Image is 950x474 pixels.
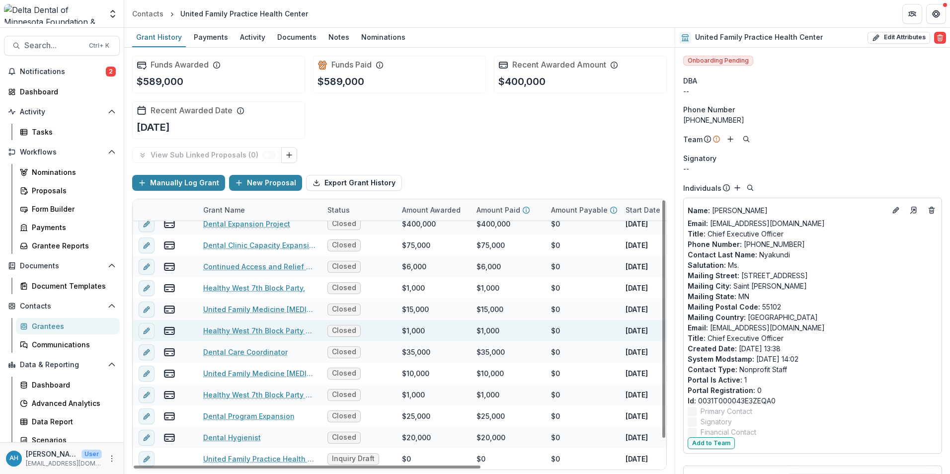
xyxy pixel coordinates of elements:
div: $10,000 [476,368,504,379]
a: Nominations [16,164,120,180]
span: Mailing Country : [688,313,746,321]
p: User [81,450,102,459]
span: Contact Type : [688,365,737,374]
p: Amount Payable [551,205,608,215]
p: [GEOGRAPHIC_DATA] [688,312,938,322]
div: $6,000 [476,261,501,272]
h2: Funds Paid [331,60,372,70]
div: $0 [402,454,411,464]
div: $0 [551,261,560,272]
span: Phone Number [683,104,735,115]
p: [DATE] [626,454,648,464]
span: Data & Reporting [20,361,104,369]
p: [DATE] [626,283,648,293]
div: Ctrl + K [87,40,111,51]
div: $20,000 [476,432,505,443]
button: New Proposal [229,175,302,191]
span: Activity [20,108,104,116]
button: view-payments [163,346,175,358]
div: -- [683,86,942,96]
div: $0 [551,368,560,379]
p: [DATE] [626,411,648,421]
p: 1 [688,375,938,385]
div: Grant Name [197,205,251,215]
a: Grant History [132,28,186,47]
div: Proposals [32,185,112,196]
a: Grantee Reports [16,237,120,254]
span: Notifications [20,68,106,76]
div: Activity [236,30,269,44]
div: $25,000 [476,411,505,421]
a: United Family Practice Health Center - Inquiry Form - [DATE] [203,454,316,464]
button: Add [731,182,743,194]
span: Signatory [683,153,716,163]
button: Delete [934,32,946,44]
span: Name : [688,206,710,215]
div: $35,000 [476,347,505,357]
p: $589,000 [137,74,183,89]
div: [PHONE_NUMBER] [683,115,942,125]
div: United Family Practice Health Center [180,8,308,19]
div: Notes [324,30,353,44]
button: view-payments [163,239,175,251]
p: [PERSON_NAME] [26,449,78,459]
span: Closed [332,433,356,442]
a: Dental Hygienist [203,432,261,443]
span: Portal Registration : [688,386,755,395]
p: $400,000 [498,74,546,89]
a: Go to contact [906,202,922,218]
span: Mailing State : [688,292,736,301]
p: [DATE] [626,219,648,229]
button: view-payments [163,218,175,230]
div: $0 [551,219,560,229]
div: $0 [551,390,560,400]
button: Edit Attributes [868,32,930,44]
p: [EMAIL_ADDRESS][DOMAIN_NAME] [26,459,102,468]
div: $1,000 [402,390,425,400]
div: $6,000 [402,261,426,272]
button: view-payments [163,368,175,380]
div: Communications [32,339,112,350]
a: Scenarios [16,432,120,448]
div: $0 [551,283,560,293]
span: Inquiry Draft [332,455,375,463]
div: Amount Awarded [396,199,471,221]
p: Individuals [683,183,721,193]
div: Dashboard [32,380,112,390]
button: Search... [4,36,120,56]
div: Annessa Hicks [9,455,18,462]
a: Name: [PERSON_NAME] [688,205,886,216]
span: Title : [688,334,706,342]
div: $15,000 [402,304,429,315]
a: Continued Access and Relief Efforts [203,261,316,272]
p: MN [688,291,938,302]
div: Grant Name [197,199,321,221]
a: Data Report [16,413,120,430]
span: Onboarding Pending [683,56,753,66]
h2: Funds Awarded [151,60,209,70]
p: $589,000 [317,74,364,89]
p: [DATE] [626,325,648,336]
a: Tasks [16,124,120,140]
div: Status [321,205,356,215]
span: Closed [332,391,356,399]
span: Mailing Street : [688,271,739,280]
p: 55102 [688,302,938,312]
div: Data Report [32,416,112,427]
div: $0 [551,240,560,250]
div: $0 [551,432,560,443]
span: Mailing Postal Code : [688,303,760,311]
button: Open Workflows [4,144,120,160]
span: Portal Is Active : [688,376,742,384]
div: -- [683,163,942,174]
button: More [106,453,118,465]
div: Amount Paid [471,199,545,221]
div: $1,000 [476,325,499,336]
p: Ms. [688,260,938,270]
div: Tasks [32,127,112,137]
p: [EMAIL_ADDRESS][DOMAIN_NAME] [688,322,938,333]
button: view-payments [163,432,175,444]
span: Closed [332,348,356,356]
div: $0 [551,304,560,315]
